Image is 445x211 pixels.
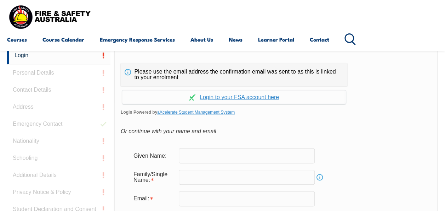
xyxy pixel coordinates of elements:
[190,31,213,48] a: About Us
[121,126,432,137] div: Or continue with your name and email
[100,31,175,48] a: Emergency Response Services
[128,168,179,187] div: Family/Single Name is required.
[310,31,329,48] a: Contact
[157,110,235,115] a: aXcelerate Student Management System
[128,149,179,162] div: Given Name:
[229,31,243,48] a: News
[7,47,110,64] a: Login
[121,63,347,86] div: Please use the email address the confirmation email was sent to as this is linked to your enrolment
[7,31,27,48] a: Courses
[121,107,432,118] span: Login Powered by
[128,192,179,205] div: Email is required.
[315,172,325,182] a: Info
[189,94,195,101] img: Log in withaxcelerate
[258,31,294,48] a: Learner Portal
[42,31,84,48] a: Course Calendar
